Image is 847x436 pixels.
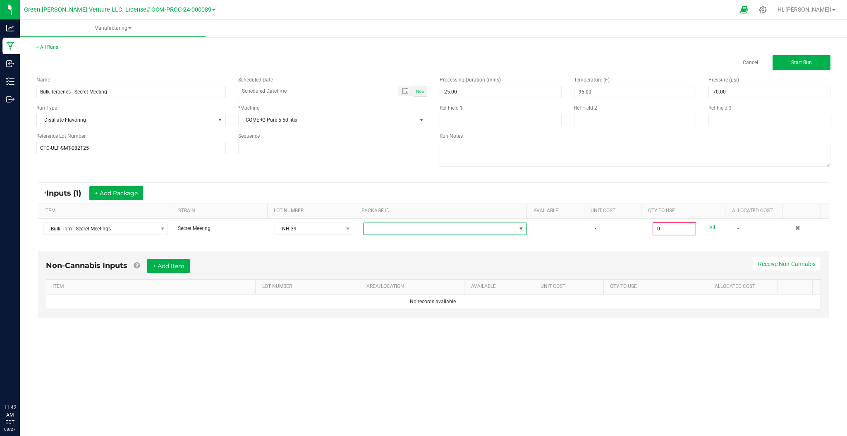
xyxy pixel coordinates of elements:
[6,60,14,68] inline-svg: Inbound
[440,133,463,139] span: Run Notes
[574,105,597,111] span: Ref Field 2
[784,283,809,290] a: Sortable
[709,222,715,233] a: All
[732,208,780,214] a: Allocated CostSortable
[610,283,705,290] a: QTY TO USESortable
[238,77,273,83] span: Scheduled Date
[591,208,638,214] a: Unit CostSortable
[574,77,610,83] span: Temperature (F)
[4,404,16,426] p: 11:42 AM EDT
[20,25,206,32] span: Manufacturing
[46,261,127,270] span: Non-Cannabis Inputs
[595,225,596,231] span: -
[147,259,190,273] button: + Add Item
[36,104,57,112] span: Run Type
[753,257,821,271] button: Receive Non-Cannabis
[53,283,252,290] a: ITEMSortable
[778,6,831,13] span: Hi, [PERSON_NAME]!
[36,44,58,50] a: < All Runs
[8,370,33,395] iframe: Resource center
[46,295,821,309] td: No records available.
[648,208,722,214] a: QTY TO USESortable
[737,225,739,231] span: -
[6,95,14,103] inline-svg: Outbound
[89,186,143,200] button: + Add Package
[708,77,739,83] span: Pressure (psi)
[366,283,461,290] a: AREA/LOCATIONSortable
[361,208,524,214] a: PACKAGE IDSortable
[735,2,754,18] span: Open Ecommerce Menu
[471,283,531,290] a: AVAILABLESortable
[758,6,768,14] div: Manage settings
[238,133,260,139] span: Sequence
[262,283,357,290] a: LOT NUMBERSortable
[534,208,581,214] a: AVAILABLESortable
[274,208,352,214] a: LOT NUMBERSortable
[440,77,501,83] span: Processing Duration (mins)
[363,223,527,235] span: NO DATA FOUND
[398,86,414,96] span: Toggle popup
[238,86,390,96] input: Scheduled Datetime
[36,77,50,83] span: Name
[773,55,830,70] button: Start Run
[178,208,264,214] a: STRAINSortable
[36,133,86,139] span: Reference Lot Number
[416,89,425,93] span: Now
[178,225,211,231] span: Secret Meeting
[4,426,16,432] p: 08/27
[24,6,211,13] span: Green [PERSON_NAME] Venture LLC. License#:OCM-PROC-24-000089
[6,24,14,32] inline-svg: Analytics
[789,208,818,214] a: Sortable
[440,105,463,111] span: Ref Field 1
[541,283,601,290] a: Unit CostSortable
[240,105,259,111] span: Machine
[20,20,206,37] a: Manufacturing
[708,105,732,111] span: Ref Field 3
[743,59,758,66] a: Cancel
[37,114,215,126] span: Distillate Flavoring
[46,189,89,198] span: Inputs (1)
[43,223,157,235] span: Bulk Trim - Secret Meetings
[275,223,343,235] span: NH-39
[134,261,140,270] a: Add Non-Cannabis items that were also consumed in the run (e.g. gloves and packaging); Also add N...
[715,283,775,290] a: Allocated CostSortable
[6,42,14,50] inline-svg: Manufacturing
[44,208,168,214] a: ITEMSortable
[6,77,14,86] inline-svg: Inventory
[791,60,812,65] span: Start Run
[239,114,417,126] span: COMERG Pure 5 50 liter
[24,369,34,379] iframe: Resource center unread badge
